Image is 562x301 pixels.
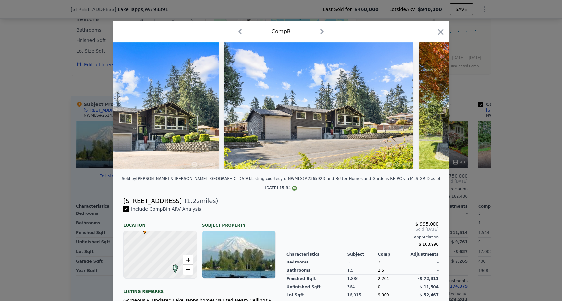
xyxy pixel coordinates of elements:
div: 3 [347,258,378,266]
img: Property Img [224,42,413,169]
div: Subject [347,252,378,257]
span: + [186,256,190,264]
img: Property Img [29,42,219,169]
div: Comp B [271,28,291,36]
span: 3 [378,260,380,264]
span: ( miles) [182,196,218,206]
a: Zoom in [183,255,193,265]
div: B [171,264,175,268]
div: Lot Sqft [286,291,347,299]
div: Subject Property [202,217,276,228]
span: 2,204 [378,276,389,281]
div: Adjustments [408,252,439,257]
div: Bedrooms [286,258,347,266]
span: $ 995,000 [415,221,439,227]
span: $ 103,990 [419,242,439,247]
div: Listing courtesy of NWMLS (#2365923) and Better Homes and Gardens RE PC via MLS GRID as of [DATE]... [251,176,440,190]
span: 9,900 [378,293,389,297]
a: Zoom out [183,265,193,275]
span: 1.22 [187,197,200,204]
div: Sold by [PERSON_NAME] & [PERSON_NAME] [GEOGRAPHIC_DATA] . [122,176,251,181]
div: Comp [378,252,408,257]
div: 16,915 [347,291,378,299]
div: Appreciation [286,235,439,240]
div: [STREET_ADDRESS] [123,196,182,206]
div: Bathrooms [286,266,347,275]
div: 2.5 [378,266,408,275]
div: Unfinished Sqft [286,283,347,291]
div: 364 [347,283,378,291]
img: NWMLS Logo [292,186,297,191]
div: Location [123,217,197,228]
span: Include Comp B in ARV Analysis [129,206,204,212]
div: - [408,266,439,275]
div: Listing remarks [123,284,276,294]
span: − [186,265,190,274]
div: - [408,258,439,266]
span: Sold [DATE] [286,227,439,232]
span: -$ 72,311 [418,276,439,281]
div: 1.5 [347,266,378,275]
span: $ 52,467 [419,293,439,297]
span: 0 [378,285,380,289]
span: B [171,264,180,270]
div: 1,886 [347,275,378,283]
div: Finished Sqft [286,275,347,283]
span: $ 11,504 [419,285,439,289]
div: Characteristics [286,252,347,257]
